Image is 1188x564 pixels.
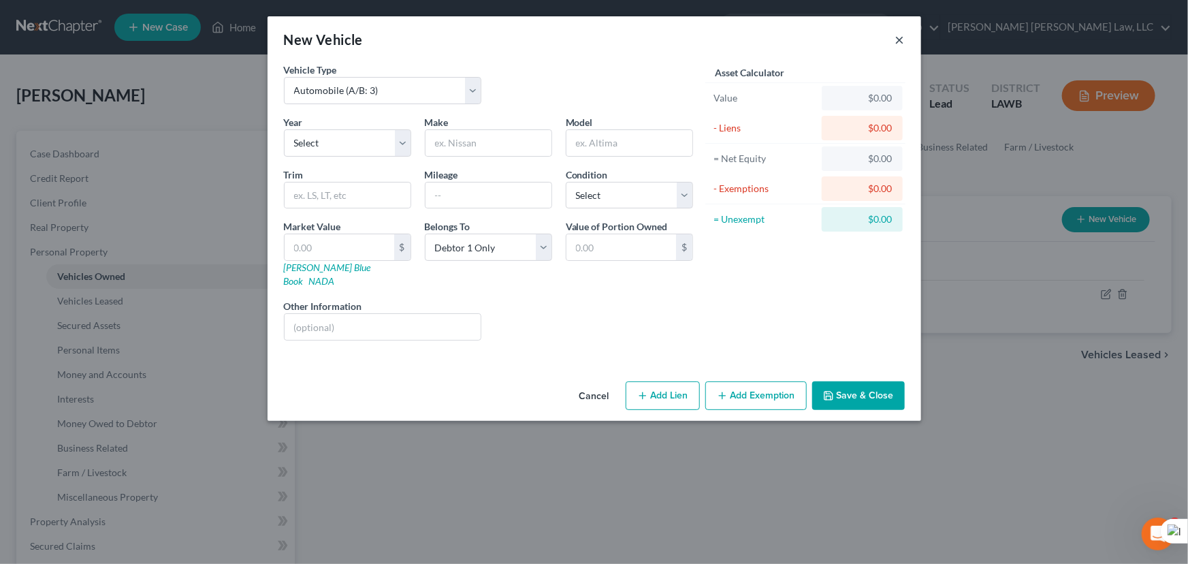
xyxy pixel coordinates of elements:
label: Value of Portion Owned [566,219,668,234]
input: ex. Nissan [426,130,551,156]
a: [PERSON_NAME] Blue Book [284,262,371,287]
div: $0.00 [833,152,892,166]
div: - Liens [713,121,816,135]
button: Add Exemption [705,381,807,410]
span: 3 [1170,518,1181,529]
label: Vehicle Type [284,63,337,77]
iframe: Intercom live chat [1142,518,1174,550]
span: Make [425,116,449,128]
div: New Vehicle [284,30,363,49]
div: Value [713,91,816,105]
div: = Net Equity [713,152,816,166]
label: Trim [284,168,304,182]
button: Save & Close [812,381,905,410]
div: $ [676,234,692,260]
input: ex. LS, LT, etc [285,183,411,208]
label: Asset Calculator [715,65,784,80]
a: NADA [309,275,335,287]
input: 0.00 [285,234,394,260]
div: = Unexempt [713,213,816,226]
button: Add Lien [626,381,700,410]
label: Condition [566,168,608,182]
label: Mileage [425,168,458,182]
div: $0.00 [833,182,892,195]
label: Model [566,115,593,129]
div: $0.00 [833,213,892,226]
label: Market Value [284,219,341,234]
div: - Exemptions [713,182,816,195]
div: $ [394,234,411,260]
div: $0.00 [833,121,892,135]
span: Belongs To [425,221,470,232]
label: Year [284,115,303,129]
input: -- [426,183,551,208]
button: Cancel [568,383,620,410]
input: (optional) [285,314,481,340]
label: Other Information [284,299,362,313]
input: ex. Altima [566,130,692,156]
button: × [895,31,905,48]
div: $0.00 [833,91,892,105]
input: 0.00 [566,234,676,260]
